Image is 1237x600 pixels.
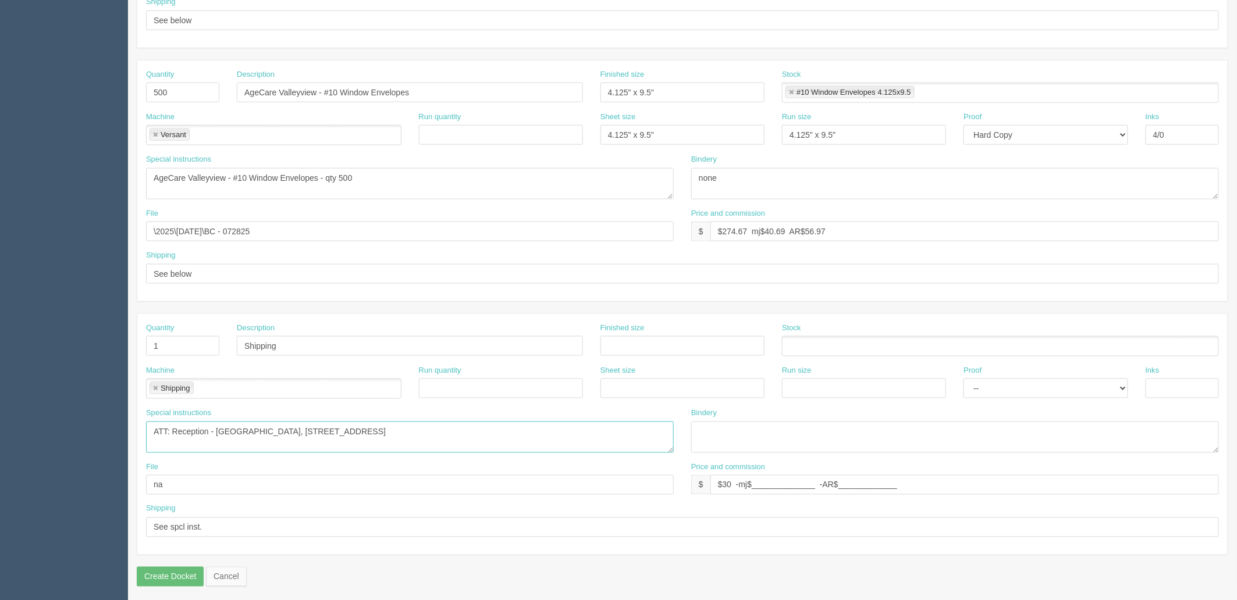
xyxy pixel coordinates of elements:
[146,154,211,165] label: Special instructions
[146,112,175,123] label: Machine
[146,69,174,80] label: Quantity
[237,323,275,334] label: Description
[1146,112,1160,123] label: Inks
[214,572,239,581] span: translation missing: en.helpers.links.cancel
[691,462,765,473] label: Price and commission
[1146,365,1160,376] label: Inks
[691,208,765,219] label: Price and commission
[782,323,801,334] label: Stock
[146,168,674,199] textarea: AgeCare [PERSON_NAME] Long-Term Care Residence - #10 Window Envelopes - qty 1000
[146,503,176,515] label: Shipping
[600,365,636,376] label: Sheet size
[600,323,645,334] label: Finished size
[600,69,645,80] label: Finished size
[691,154,717,165] label: Bindery
[419,112,461,123] label: Run quantity
[146,408,211,419] label: Special instructions
[146,462,158,473] label: File
[146,422,674,453] textarea: ATT: Reception - [PERSON_NAME] Long-Term Care Residence, [STREET_ADDRESS]
[146,365,175,376] label: Machine
[782,69,801,80] label: Stock
[782,365,812,376] label: Run size
[161,384,190,392] div: Shipping
[797,88,911,96] div: #10 Window Envelopes 4.125x9.5
[691,168,1219,199] textarea: none
[691,475,710,495] div: $
[146,323,174,334] label: Quantity
[137,567,204,587] input: Create Docket
[146,250,176,261] label: Shipping
[600,112,636,123] label: Sheet size
[691,222,710,241] div: $
[161,131,186,138] div: Versant
[964,112,982,123] label: Proof
[964,365,982,376] label: Proof
[146,208,158,219] label: File
[782,112,812,123] label: Run size
[206,567,247,587] a: Cancel
[237,69,275,80] label: Description
[419,365,461,376] label: Run quantity
[691,408,717,419] label: Bindery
